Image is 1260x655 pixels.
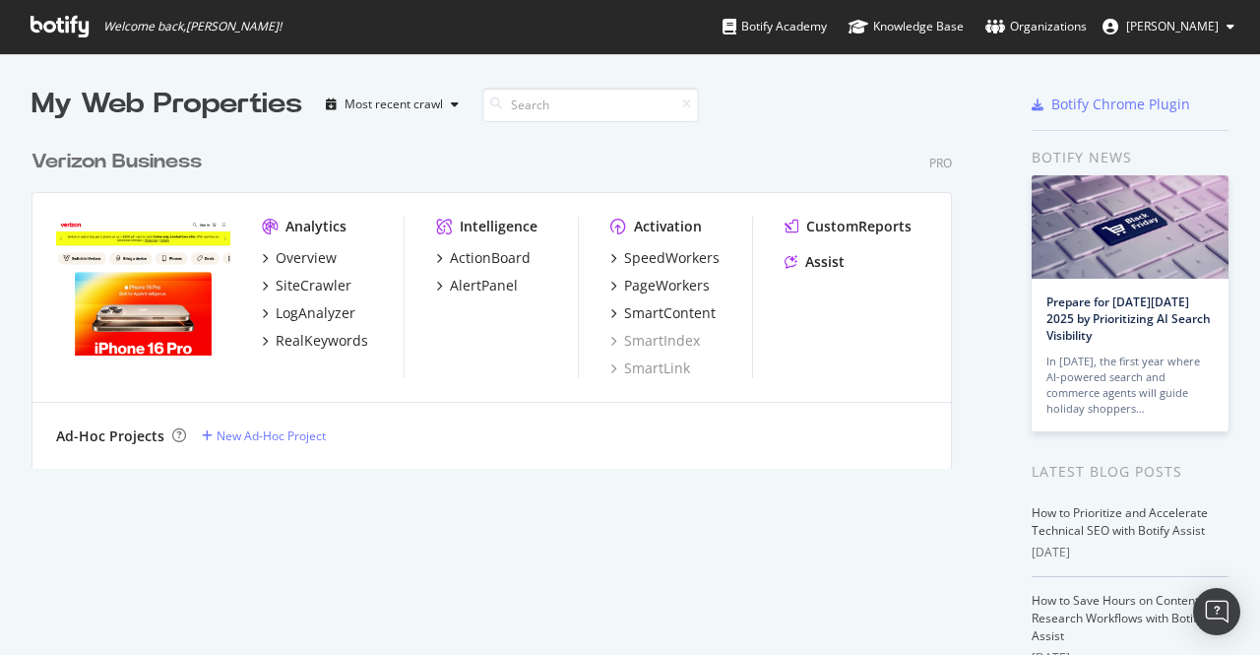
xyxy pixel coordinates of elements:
[1032,95,1190,114] a: Botify Chrome Plugin
[31,85,302,124] div: My Web Properties
[276,331,368,351] div: RealKeywords
[262,331,368,351] a: RealKeywords
[723,17,827,36] div: Botify Academy
[202,427,326,444] a: New Ad-Hoc Project
[450,248,531,268] div: ActionBoard
[1032,147,1228,168] div: Botify news
[1046,294,1211,344] a: Prepare for [DATE][DATE] 2025 by Prioritizing AI Search Visibility
[1126,18,1219,34] span: Vinod Immanni
[1032,461,1228,483] div: Latest Blog Posts
[785,252,845,272] a: Assist
[805,252,845,272] div: Assist
[624,303,716,323] div: SmartContent
[1087,11,1250,42] button: [PERSON_NAME]
[345,98,443,110] div: Most recent crawl
[634,217,702,236] div: Activation
[436,248,531,268] a: ActionBoard
[624,248,720,268] div: SpeedWorkers
[262,303,355,323] a: LogAnalyzer
[610,276,710,295] a: PageWorkers
[450,276,518,295] div: AlertPanel
[31,148,210,176] a: Verizon Business
[610,359,690,378] a: SmartLink
[1051,95,1190,114] div: Botify Chrome Plugin
[217,427,326,444] div: New Ad-Hoc Project
[610,248,720,268] a: SpeedWorkers
[285,217,346,236] div: Analytics
[276,303,355,323] div: LogAnalyzer
[1193,588,1240,635] div: Open Intercom Messenger
[610,303,716,323] a: SmartContent
[276,276,351,295] div: SiteCrawler
[785,217,912,236] a: CustomReports
[318,89,467,120] button: Most recent crawl
[262,276,351,295] a: SiteCrawler
[1032,175,1228,279] img: Prepare for Black Friday 2025 by Prioritizing AI Search Visibility
[31,124,968,469] div: grid
[929,155,952,171] div: Pro
[849,17,964,36] div: Knowledge Base
[1032,504,1208,539] a: How to Prioritize and Accelerate Technical SEO with Botify Assist
[31,148,202,176] div: Verizon Business
[262,248,337,268] a: Overview
[1032,544,1228,561] div: [DATE]
[624,276,710,295] div: PageWorkers
[56,426,164,446] div: Ad-Hoc Projects
[610,331,700,351] a: SmartIndex
[1046,354,1214,417] div: In [DATE], the first year where AI-powered search and commerce agents will guide holiday shoppers…
[103,19,282,34] span: Welcome back, [PERSON_NAME] !
[436,276,518,295] a: AlertPanel
[56,217,230,357] img: Verizon.com/business
[460,217,537,236] div: Intelligence
[276,248,337,268] div: Overview
[1032,592,1223,644] a: How to Save Hours on Content and Research Workflows with Botify Assist
[482,88,699,122] input: Search
[985,17,1087,36] div: Organizations
[806,217,912,236] div: CustomReports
